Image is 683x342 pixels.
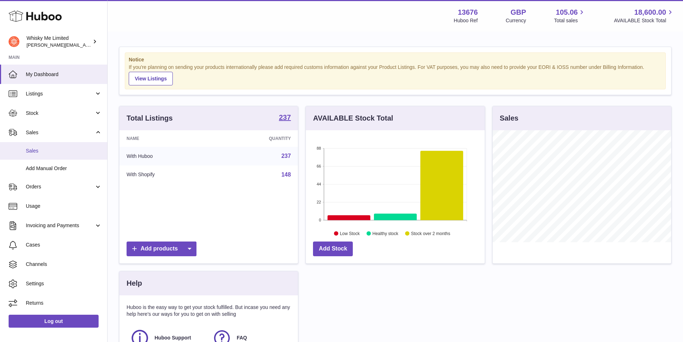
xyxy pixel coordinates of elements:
[554,17,586,24] span: Total sales
[317,182,321,186] text: 44
[129,64,662,85] div: If you're planning on sending your products internationally please add required customs informati...
[313,113,393,123] h3: AVAILABLE Stock Total
[127,278,142,288] h3: Help
[129,56,662,63] strong: Notice
[26,203,102,210] span: Usage
[279,114,291,122] a: 237
[26,90,94,97] span: Listings
[127,242,196,256] a: Add products
[281,172,291,178] a: 148
[26,147,102,154] span: Sales
[216,130,298,147] th: Quantity
[373,231,399,236] text: Healthy stock
[26,242,102,248] span: Cases
[237,334,247,341] span: FAQ
[556,8,578,17] span: 105.06
[317,164,321,168] text: 66
[26,110,94,117] span: Stock
[127,113,173,123] h3: Total Listings
[119,165,216,184] td: With Shopify
[27,42,144,48] span: [PERSON_NAME][EMAIL_ADDRESS][DOMAIN_NAME]
[500,113,518,123] h3: Sales
[279,114,291,121] strong: 237
[319,218,321,222] text: 0
[454,17,478,24] div: Huboo Ref
[9,36,19,47] img: frances@whiskyshop.com
[317,146,321,150] text: 88
[340,231,360,236] text: Low Stock
[26,261,102,268] span: Channels
[614,17,674,24] span: AVAILABLE Stock Total
[127,304,291,318] p: Huboo is the easy way to get your stock fulfilled. But incase you need any help here's our ways f...
[27,35,91,48] div: Whisky Me Limited
[458,8,478,17] strong: 13676
[281,153,291,159] a: 237
[26,280,102,287] span: Settings
[554,8,586,24] a: 105.06 Total sales
[26,300,102,306] span: Returns
[26,129,94,136] span: Sales
[9,315,99,328] a: Log out
[26,183,94,190] span: Orders
[155,334,191,341] span: Huboo Support
[26,71,102,78] span: My Dashboard
[119,130,216,147] th: Name
[119,147,216,165] td: With Huboo
[614,8,674,24] a: 18,600.00 AVAILABLE Stock Total
[313,242,353,256] a: Add Stock
[317,200,321,204] text: 22
[634,8,666,17] span: 18,600.00
[506,17,526,24] div: Currency
[129,72,173,85] a: View Listings
[26,165,102,172] span: Add Manual Order
[411,231,450,236] text: Stock over 2 months
[511,8,526,17] strong: GBP
[26,222,94,229] span: Invoicing and Payments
